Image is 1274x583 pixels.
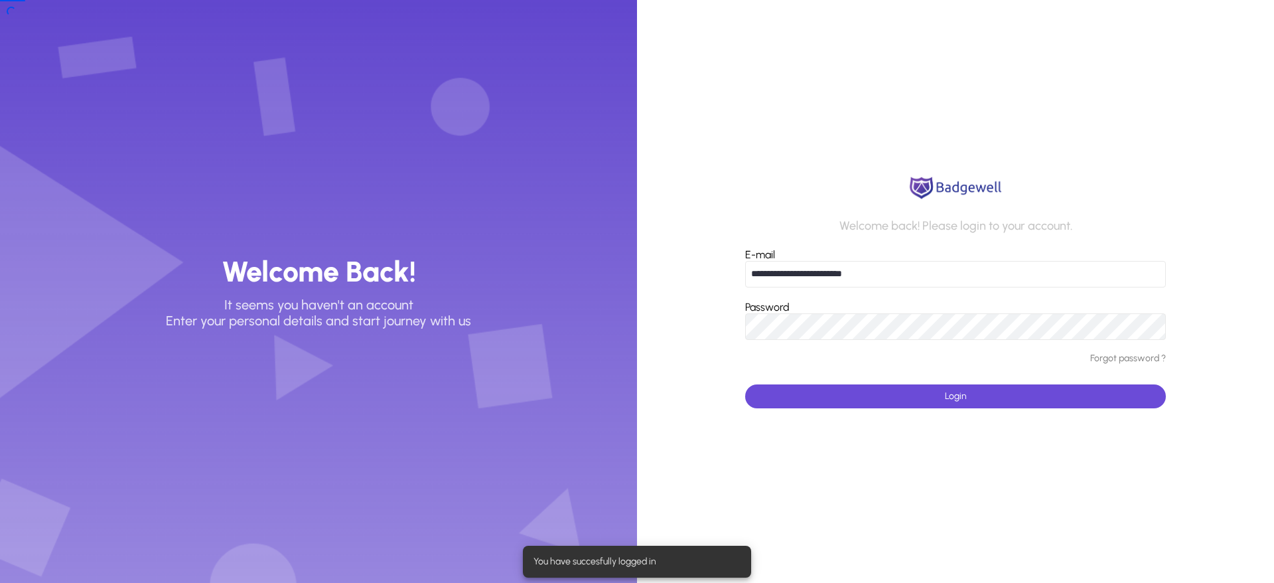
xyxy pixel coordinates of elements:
[945,390,967,402] span: Login
[839,219,1072,234] p: Welcome back! Please login to your account.
[523,546,746,578] div: You have succesfully logged in
[745,248,775,261] label: E-mail
[906,175,1005,201] img: logo.png
[222,254,416,290] h3: Welcome Back!
[166,313,471,329] p: Enter your personal details and start journey with us
[224,297,413,313] p: It seems you haven't an account
[745,384,1166,408] button: Login
[745,301,790,313] label: Password
[1090,353,1166,365] a: Forgot password ?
